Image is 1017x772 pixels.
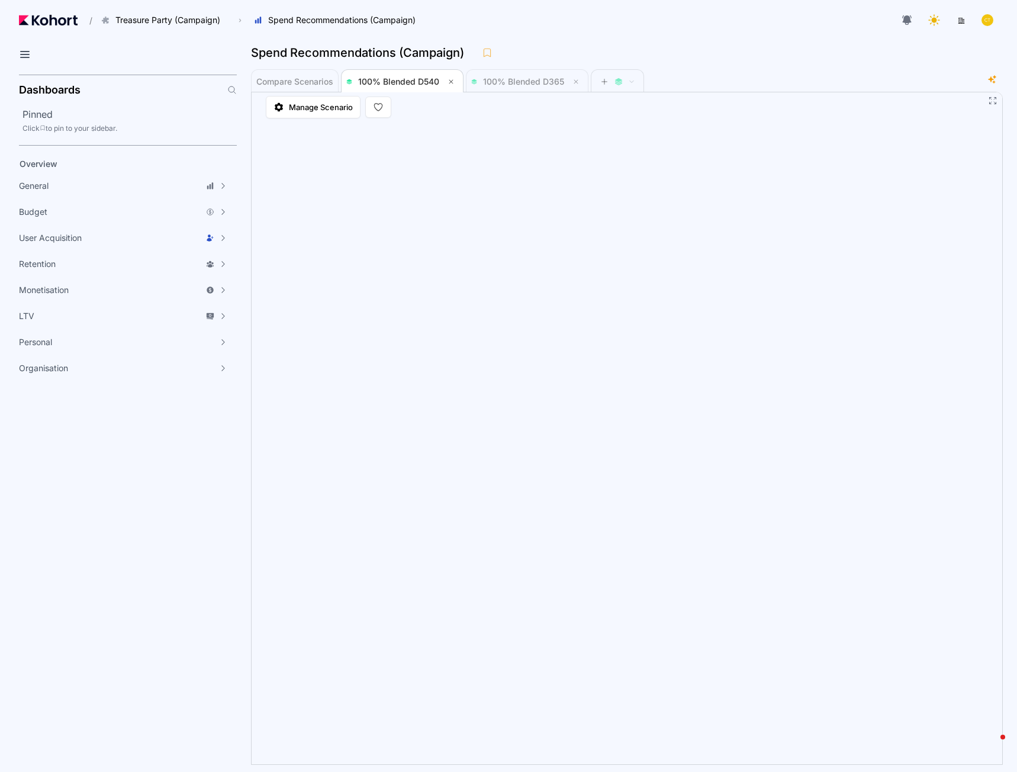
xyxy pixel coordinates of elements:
img: Kohort logo [19,15,78,25]
h2: Dashboards [19,85,81,95]
span: User Acquisition [19,232,82,244]
a: Manage Scenario [266,96,361,118]
span: Organisation [19,362,68,374]
span: Spend Recommendations (Campaign) [268,14,416,26]
span: 100% Blended D540 [358,76,439,86]
span: Monetisation [19,284,69,296]
span: LTV [19,310,34,322]
button: Spend Recommendations (Campaign) [247,10,428,30]
button: Treasure Party (Campaign) [95,10,233,30]
span: Compare Scenarios [256,78,333,86]
span: Treasure Party (Campaign) [115,14,220,26]
span: General [19,180,49,192]
span: Manage Scenario [289,101,353,113]
iframe: Intercom live chat [977,732,1005,760]
h3: Spend Recommendations (Campaign) [251,47,471,59]
span: Retention [19,258,56,270]
span: › [236,15,244,25]
span: Overview [20,159,57,169]
span: Personal [19,336,52,348]
a: Overview [15,155,217,173]
div: Click to pin to your sidebar. [22,124,237,133]
h2: Pinned [22,107,237,121]
span: Budget [19,206,47,218]
span: / [80,14,92,27]
span: 100% Blended D365 [483,76,564,86]
button: Fullscreen [988,96,997,105]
